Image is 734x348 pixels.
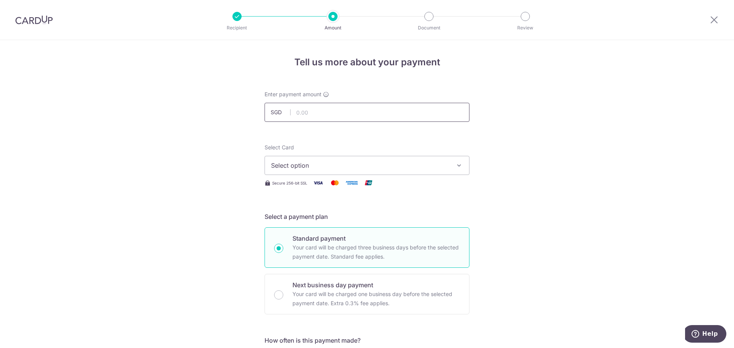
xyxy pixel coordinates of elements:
span: translation missing: en.payables.payment_networks.credit_card.summary.labels.select_card [265,144,294,151]
img: Visa [310,178,326,188]
h5: How often is this payment made? [265,336,469,345]
p: Recipient [209,24,265,32]
span: SGD [271,108,291,116]
span: Select option [271,161,449,170]
h5: Select a payment plan [265,212,469,221]
span: Secure 256-bit SSL [272,180,307,186]
p: Review [497,24,554,32]
img: American Express [344,178,359,188]
p: Amount [305,24,361,32]
input: 0.00 [265,103,469,122]
p: Document [401,24,457,32]
img: CardUp [15,15,53,24]
p: Next business day payment [292,280,460,290]
p: Your card will be charged one business day before the selected payment date. Extra 0.3% fee applies. [292,290,460,308]
h4: Tell us more about your payment [265,55,469,69]
p: Your card will be charged three business days before the selected payment date. Standard fee appl... [292,243,460,261]
iframe: Opens a widget where you can find more information [685,325,726,344]
span: Enter payment amount [265,91,322,98]
img: Union Pay [361,178,376,188]
button: Select option [265,156,469,175]
img: Mastercard [327,178,343,188]
p: Standard payment [292,234,460,243]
